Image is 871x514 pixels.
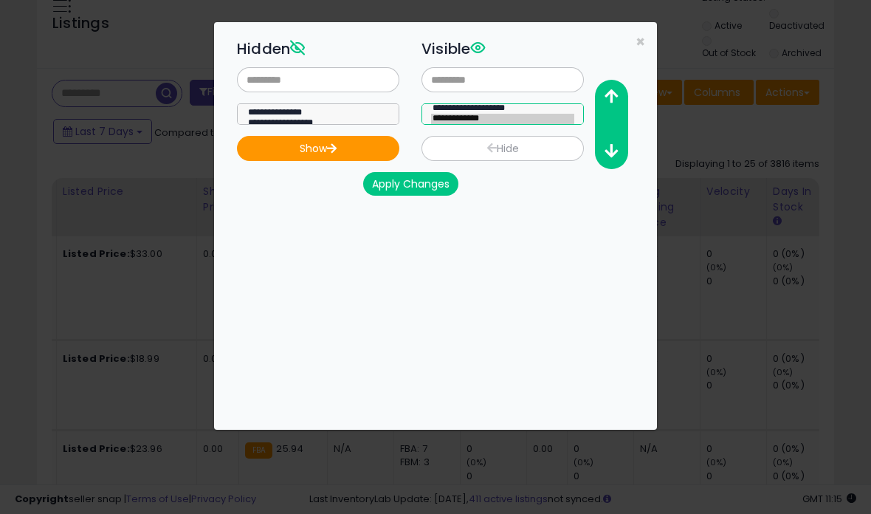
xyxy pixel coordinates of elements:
h3: Visible [421,38,584,60]
button: Hide [421,136,584,161]
h3: Hidden [237,38,399,60]
button: Show [237,136,399,161]
span: × [636,31,645,52]
button: Apply Changes [363,172,458,196]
